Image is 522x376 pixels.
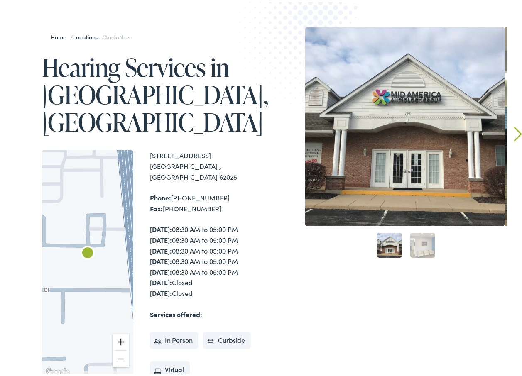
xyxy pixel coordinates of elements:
[150,222,264,296] div: 08:30 AM to 05:00 PM 08:30 AM to 05:00 PM 08:30 AM to 05:00 PM 08:30 AM to 05:00 PM 08:30 AM to 0...
[150,148,264,180] div: [STREET_ADDRESS] [GEOGRAPHIC_DATA] , [GEOGRAPHIC_DATA] 62025
[44,364,71,375] a: Open this area in Google Maps (opens a new window)
[150,276,172,285] strong: [DATE]:
[150,308,202,317] strong: Services offered:
[113,349,129,365] button: Zoom out
[150,222,172,232] strong: [DATE]:
[377,231,402,256] a: 1
[44,364,71,375] img: Google
[78,242,98,262] div: AudioNova
[42,51,264,134] h1: Hearing Services in [GEOGRAPHIC_DATA], [GEOGRAPHIC_DATA]
[51,31,132,39] span: / /
[113,332,129,348] button: Zoom in
[150,330,199,347] li: In Person
[150,359,190,376] li: Virtual
[410,231,435,256] a: 2
[150,233,172,242] strong: [DATE]:
[203,330,251,347] li: Curbside
[119,371,131,376] a: Terms (opens in new tab)
[150,265,172,274] strong: [DATE]:
[150,190,264,212] div: [PHONE_NUMBER] [PHONE_NUMBER]
[104,31,132,39] span: AudioNova
[73,31,102,39] a: Locations
[514,125,522,139] a: Next
[150,286,172,295] strong: [DATE]:
[150,191,171,200] strong: Phone:
[83,369,117,375] button: Map Scale: 20 m per 43 pixels
[150,254,172,264] strong: [DATE]:
[51,31,70,39] a: Home
[150,244,172,253] strong: [DATE]:
[150,202,163,211] strong: Fax:
[85,371,95,376] span: 20 m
